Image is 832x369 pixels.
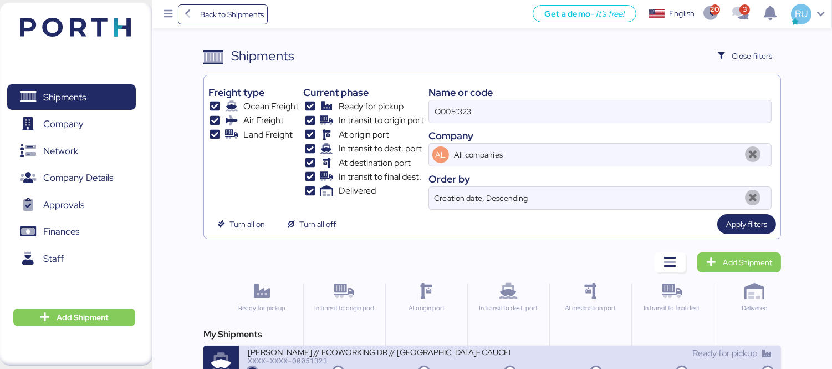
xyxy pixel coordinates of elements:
[248,347,510,356] div: [PERSON_NAME] // ECOWORKING DR // [GEOGRAPHIC_DATA]- CAUCEDO // 1X20
[339,100,404,113] span: Ready for pickup
[339,156,411,170] span: At destination port
[43,170,113,186] span: Company Details
[243,100,299,113] span: Ocean Freight
[7,112,136,137] a: Company
[278,214,345,234] button: Turn all off
[709,46,781,66] button: Close filters
[7,84,136,110] a: Shipments
[428,128,772,143] div: Company
[308,304,380,313] div: In transit to origin port
[795,7,808,21] span: RU
[7,246,136,271] a: Staff
[7,138,136,164] a: Network
[472,304,544,313] div: In transit to dest. port
[159,5,178,24] button: Menu
[692,347,757,359] span: Ready for pickup
[299,218,336,231] span: Turn all off
[390,304,462,313] div: At origin port
[717,214,776,234] button: Apply filters
[200,8,264,21] span: Back to Shipments
[208,214,274,234] button: Turn all on
[43,224,79,240] span: Finances
[636,304,708,313] div: In transit to final dest.
[243,128,293,141] span: Land Freight
[339,170,421,184] span: In transit to final dest.
[13,309,135,326] button: Add Shipment
[43,197,84,213] span: Approvals
[726,218,767,231] span: Apply filters
[231,46,294,66] div: Shipments
[178,4,268,24] a: Back to Shipments
[203,328,781,341] div: My Shipments
[669,8,695,19] div: English
[57,311,109,324] span: Add Shipment
[43,251,64,267] span: Staff
[248,357,510,365] div: XXXX-XXXX-O0051323
[554,304,626,313] div: At destination port
[339,114,424,127] span: In transit to origin port
[43,89,86,105] span: Shipments
[428,171,772,186] div: Order by
[435,149,446,161] span: AL
[208,85,299,100] div: Freight type
[723,256,772,269] span: Add Shipment
[43,143,78,159] span: Network
[339,142,422,155] span: In transit to dest. port
[697,252,781,272] a: Add Shipment
[7,165,136,191] a: Company Details
[303,85,423,100] div: Current phase
[243,114,284,127] span: Air Freight
[732,49,772,63] span: Close filters
[719,304,791,313] div: Delivered
[229,218,265,231] span: Turn all on
[339,128,389,141] span: At origin port
[339,184,376,198] span: Delivered
[428,85,772,100] div: Name or code
[43,116,84,132] span: Company
[7,192,136,218] a: Approvals
[452,144,740,166] input: AL
[7,219,136,245] a: Finances
[226,304,298,313] div: Ready for pickup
